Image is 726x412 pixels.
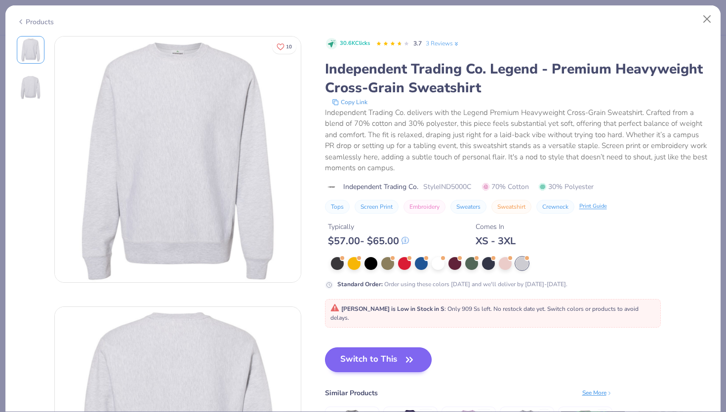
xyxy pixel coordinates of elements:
button: Sweaters [450,200,486,214]
div: 3.7 Stars [376,36,409,52]
span: 30% Polyester [539,182,594,192]
img: Front [19,38,42,62]
div: Independent Trading Co. delivers with the Legend Premium Heavyweight Cross-Grain Sweatshirt. Craf... [325,107,710,174]
div: Order using these colors [DATE] and we'll deliver by [DATE]-[DATE]. [337,280,567,289]
span: 10 [286,44,292,49]
div: Print Guide [579,202,607,211]
strong: [PERSON_NAME] is Low in Stock in S [341,305,444,313]
div: Typically [328,222,409,232]
a: 3 Reviews [426,39,460,48]
button: Tops [325,200,350,214]
button: copy to clipboard [329,97,370,107]
button: Crewneck [536,200,574,214]
span: Independent Trading Co. [343,182,418,192]
div: $ 57.00 - $ 65.00 [328,235,409,247]
img: Back [19,75,42,99]
span: 3.7 [413,39,422,47]
button: Embroidery [403,200,445,214]
img: brand logo [325,183,338,191]
div: See More [582,388,612,397]
div: XS - 3XL [476,235,516,247]
span: Style IND5000C [423,182,471,192]
div: Products [17,17,54,27]
button: Screen Print [355,200,399,214]
span: : Only 909 Ss left. No restock date yet. Switch colors or products to avoid delays. [330,305,639,322]
button: Switch to This [325,347,432,372]
button: Like [272,39,296,54]
span: 70% Cotton [482,182,529,192]
button: Close [698,10,717,29]
span: 30.6K Clicks [340,39,370,48]
strong: Standard Order : [337,280,383,288]
img: Front [55,37,301,282]
div: Independent Trading Co. Legend - Premium Heavyweight Cross-Grain Sweatshirt [325,60,710,97]
button: Sweatshirt [491,200,531,214]
div: Similar Products [325,388,378,398]
div: Comes In [476,222,516,232]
